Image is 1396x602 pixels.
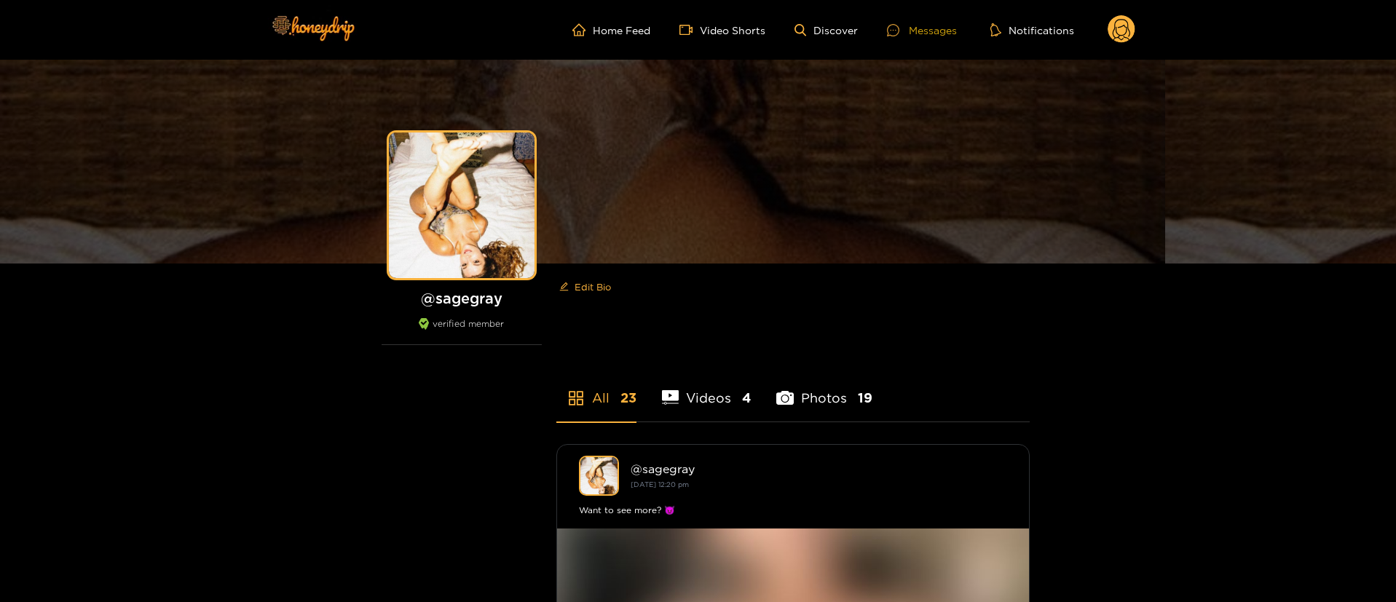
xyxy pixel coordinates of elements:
span: 4 [742,389,751,407]
li: Photos [776,356,872,421]
span: appstore [567,389,585,407]
small: [DATE] 12:20 pm [631,480,689,488]
span: 23 [620,389,636,407]
li: All [556,356,636,421]
span: home [572,23,593,36]
button: Notifications [986,23,1078,37]
li: Videos [662,356,752,421]
h1: @ sagegray [382,289,542,307]
div: @ sagegray [631,462,1007,475]
a: Discover [794,24,858,36]
span: Edit Bio [575,280,611,294]
div: Messages [887,22,957,39]
span: edit [559,282,569,293]
span: 19 [858,389,872,407]
img: sagegray [579,456,619,496]
a: Video Shorts [679,23,765,36]
a: Home Feed [572,23,650,36]
span: video-camera [679,23,700,36]
div: verified member [382,318,542,345]
button: editEdit Bio [556,275,614,298]
div: Want to see more? 😈 [579,503,1007,518]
